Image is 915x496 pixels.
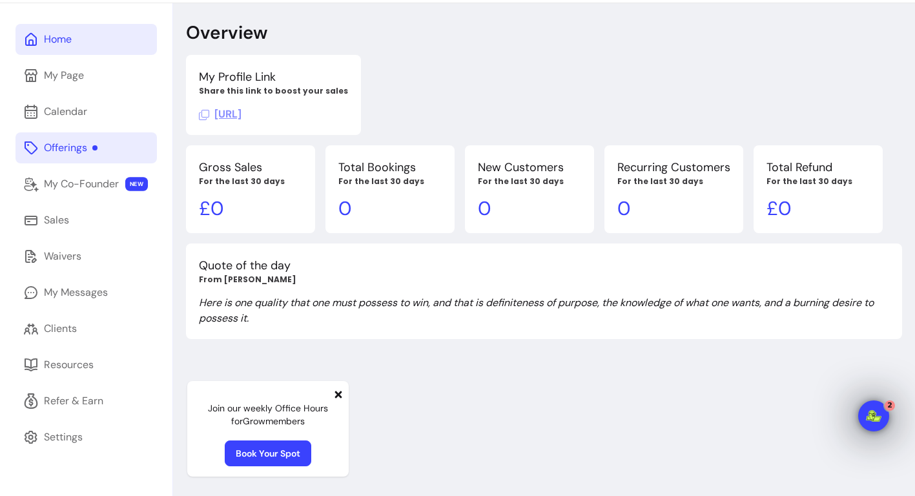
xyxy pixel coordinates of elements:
p: For the last 30 days [478,176,581,187]
button: Chat with us [77,286,182,312]
span: Hey there 😇 If you have any question about what you can do with ZenPass, I'm here to help! [46,94,520,104]
img: Profile image for Roberta [15,45,41,71]
a: Settings [15,422,157,453]
a: My Page [15,60,157,91]
button: Messages [86,325,172,377]
div: Home [44,32,72,47]
a: My Co-Founder NEW [15,169,157,200]
span: 2 [885,400,895,411]
p: Recurring Customers [617,158,730,176]
div: Clients [44,321,77,336]
a: Refer & Earn [15,386,157,417]
a: My Messages [15,277,157,308]
p: Total Bookings [338,158,442,176]
a: Sales [15,205,157,236]
p: For the last 30 days [338,176,442,187]
p: New Customers [478,158,581,176]
p: Join our weekly Office Hours for Grow members [198,402,338,428]
div: My Messages [44,285,108,300]
p: For the last 30 days [617,176,730,187]
span: Tasks [203,358,228,367]
a: Home [15,24,157,55]
a: Offerings [15,132,157,163]
div: My Co-Founder [44,176,119,192]
p: For the last 30 days [199,176,302,187]
span: Home [30,358,56,367]
div: Offerings [44,140,98,156]
iframe: Intercom live chat [858,400,889,431]
a: Clients [15,313,157,344]
img: Profile image for Roberta [15,93,41,119]
div: [PERSON_NAME] [46,106,121,119]
div: • [DATE] [123,58,159,72]
div: Waivers [44,249,81,264]
a: Calendar [15,96,157,127]
p: Total Refund [766,158,870,176]
p: Quote of the day [199,256,889,274]
div: Close [227,5,250,28]
button: Tasks [172,325,258,377]
span: NEW [125,177,148,191]
a: Resources [15,349,157,380]
span: Messages [104,358,154,367]
div: Sales [44,212,69,228]
a: Waivers [15,241,157,272]
div: • [DATE] [123,106,159,119]
a: Book Your Spot [225,440,311,466]
p: Here is one quality that one must possess to win, and that is definiteness of purpose, the knowle... [199,295,889,326]
p: 0 [617,197,730,220]
div: Resources [44,357,94,373]
div: Settings [44,429,83,445]
div: My Page [44,68,84,83]
p: £ 0 [766,197,870,220]
h1: Messages [96,6,165,28]
div: Calendar [44,104,87,119]
span: Hey there 😇 If you have any question about what you can do with Fluum, I'm here to help! [46,46,458,56]
p: From [PERSON_NAME] [199,274,889,285]
p: 0 [478,197,581,220]
p: Share this link to boost your sales [199,86,348,96]
p: 0 [338,197,442,220]
p: For the last 30 days [766,176,870,187]
p: £ 0 [199,197,302,220]
div: [PERSON_NAME] [46,58,121,72]
div: Refer & Earn [44,393,103,409]
p: My Profile Link [199,68,348,86]
p: Gross Sales [199,158,302,176]
p: Overview [186,21,267,45]
span: Click to copy [199,107,242,121]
